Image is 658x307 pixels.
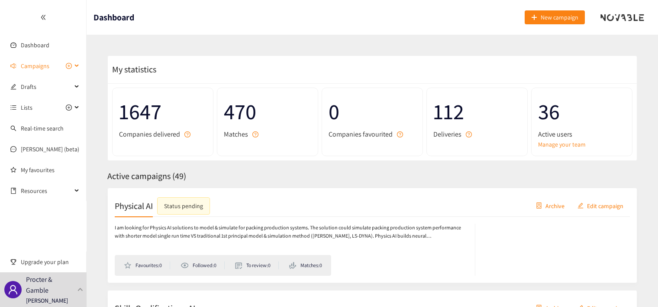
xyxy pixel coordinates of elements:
[538,129,572,140] span: Active users
[529,199,571,212] button: containerArchive
[108,64,156,75] span: My statistics
[571,199,630,212] button: editEdit campaign
[124,261,170,269] li: Favourites: 0
[577,202,584,209] span: edit
[26,274,74,296] p: Procter & Gamble
[10,259,16,265] span: trophy
[224,129,248,140] span: Matches
[224,95,311,129] span: 470
[10,188,16,194] span: book
[66,105,72,111] span: plus-circle
[164,201,203,210] div: Status pending
[10,105,16,111] span: unordered-list
[329,129,393,140] span: Companies favourited
[181,261,225,269] li: Followed: 0
[107,170,186,182] span: Active campaigns ( 49 )
[329,95,416,129] span: 0
[21,161,80,179] a: My favourites
[541,13,578,22] span: New campaign
[21,78,72,95] span: Drafts
[40,14,46,20] span: double-left
[21,182,72,199] span: Resources
[66,63,72,69] span: plus-circle
[235,261,279,269] li: To review: 0
[252,131,258,137] span: question-circle
[433,129,461,140] span: Deliveries
[538,95,626,129] span: 36
[525,10,585,24] button: plusNew campaign
[587,201,623,210] span: Edit campaign
[21,99,32,116] span: Lists
[21,41,49,49] a: Dashboard
[531,14,537,21] span: plus
[184,131,190,137] span: question-circle
[119,95,206,129] span: 1647
[107,188,637,283] a: Physical AIStatus pendingcontainerArchiveeditEdit campaignI am looking for Physics AI solutions t...
[538,140,626,149] a: Manage your team
[433,95,521,129] span: 112
[466,131,472,137] span: question-circle
[536,202,542,209] span: container
[21,145,79,153] a: [PERSON_NAME] (beta)
[115,224,466,240] p: I am looking for Physics AI solutions to model & simulate for packing production systems. The sol...
[21,253,80,271] span: Upgrade your plan
[21,57,49,75] span: Campaigns
[289,261,322,269] li: Matches: 0
[8,284,18,295] span: user
[10,84,16,90] span: edit
[545,201,564,210] span: Archive
[21,124,64,132] a: Real-time search
[10,63,16,69] span: sound
[517,213,658,307] iframe: Chat Widget
[119,129,180,140] span: Companies delivered
[115,199,153,212] h2: Physical AI
[26,296,68,305] p: [PERSON_NAME]
[397,131,403,137] span: question-circle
